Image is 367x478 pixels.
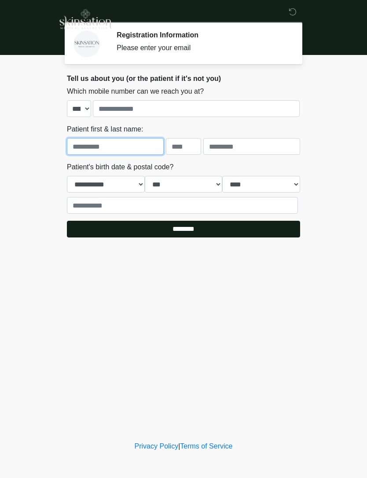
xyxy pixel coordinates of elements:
label: Patient first & last name: [67,124,143,135]
h2: Tell us about you (or the patient if it's not you) [67,74,300,83]
img: Agent Avatar [73,31,100,57]
label: Which mobile number can we reach you at? [67,86,204,97]
a: Privacy Policy [135,442,179,450]
a: Terms of Service [180,442,232,450]
img: Skinsation Medical Aesthetics Logo [58,7,112,30]
div: Please enter your email [117,43,287,53]
label: Patient's birth date & postal code? [67,162,173,172]
a: | [178,442,180,450]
